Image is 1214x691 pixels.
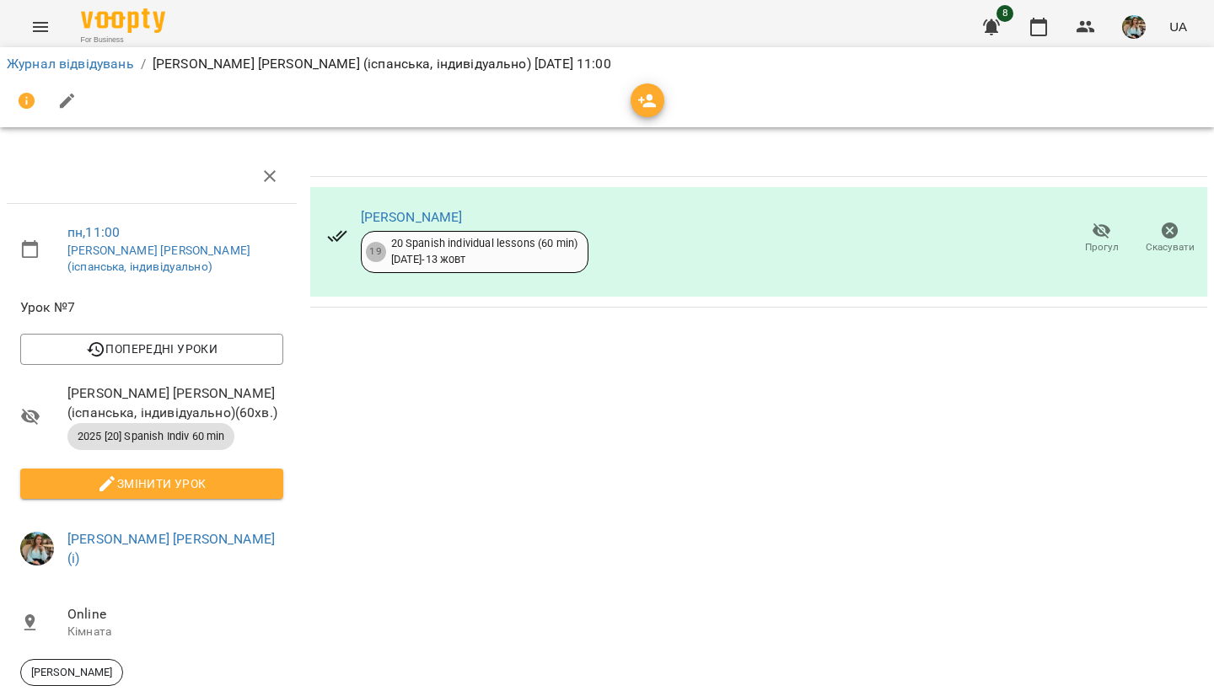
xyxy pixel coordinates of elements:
button: Menu [20,7,61,47]
a: [PERSON_NAME] [PERSON_NAME] (і) [67,531,275,567]
div: 20 Spanish individual lessons (60 min) [DATE] - 13 жовт [391,236,578,267]
div: 19 [366,242,386,262]
div: [PERSON_NAME] [20,659,123,686]
p: Кімната [67,624,283,640]
button: Прогул [1067,215,1136,262]
a: пн , 11:00 [67,224,120,240]
button: Скасувати [1136,215,1204,262]
span: 2025 [20] Spanish Indiv 60 min [67,429,234,444]
span: UA [1169,18,1187,35]
img: Voopty Logo [81,8,165,33]
a: [PERSON_NAME] [361,209,463,225]
span: Змінити урок [34,474,270,494]
span: Прогул [1085,240,1119,254]
img: 856b7ccd7d7b6bcc05e1771fbbe895a7.jfif [20,532,54,565]
img: 856b7ccd7d7b6bcc05e1771fbbe895a7.jfif [1122,15,1146,39]
a: Журнал відвідувань [7,56,134,72]
span: 8 [996,5,1013,22]
li: / [141,54,146,74]
button: UA [1163,11,1194,42]
button: Попередні уроки [20,334,283,364]
a: [PERSON_NAME] [PERSON_NAME] (іспанська, індивідуально) [67,244,250,274]
span: Попередні уроки [34,339,270,359]
p: [PERSON_NAME] [PERSON_NAME] (іспанська, індивідуально) [DATE] 11:00 [153,54,611,74]
span: [PERSON_NAME] [21,665,122,680]
span: For Business [81,35,165,46]
span: Скасувати [1146,240,1195,254]
span: Online [67,604,283,624]
span: [PERSON_NAME] [PERSON_NAME] (іспанська, індивідуально) ( 60 хв. ) [67,383,283,423]
nav: breadcrumb [7,54,1207,74]
button: Змінити урок [20,469,283,499]
span: Урок №7 [20,297,283,318]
